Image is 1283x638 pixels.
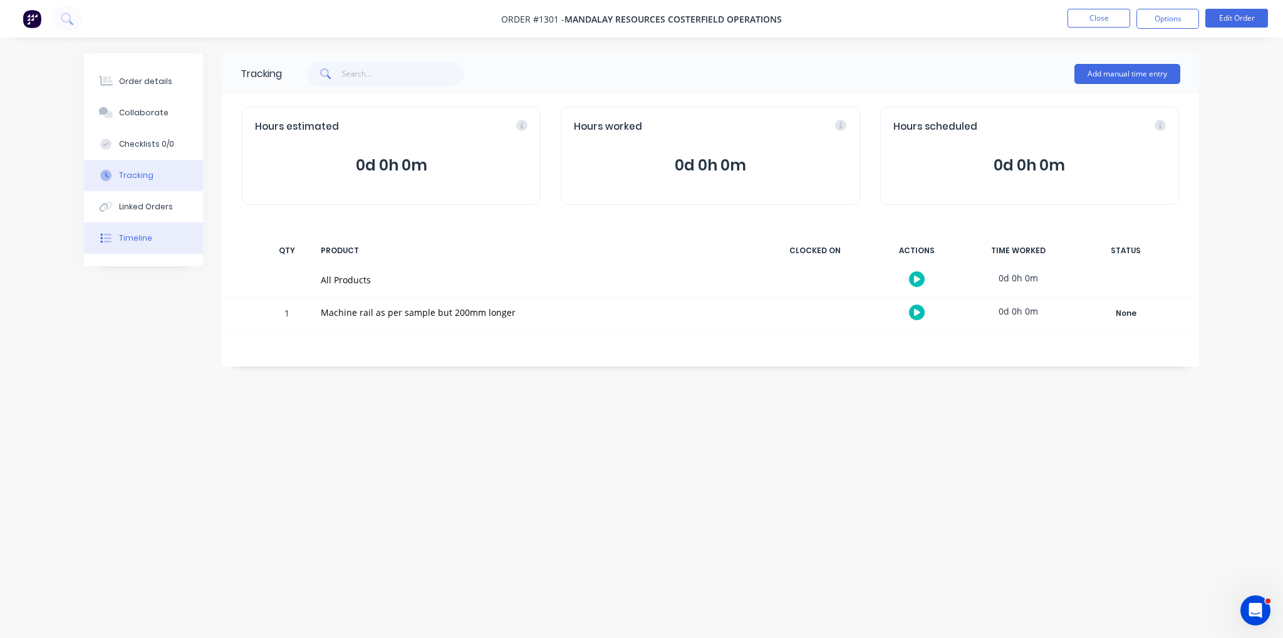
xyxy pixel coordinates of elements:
[574,120,642,134] span: Hours worked
[870,238,964,264] div: ACTIONS
[971,264,1065,292] div: 0d 0h 0m
[119,170,153,181] div: Tracking
[321,306,753,319] div: Machine rail as per sample but 200mm longer
[255,154,527,177] span: 0d 0h 0m
[971,238,1065,264] div: TIME WORKED
[1081,305,1171,322] div: None
[971,297,1065,325] div: 0d 0h 0m
[84,222,203,254] button: Timeline
[1073,238,1179,264] div: STATUS
[1205,9,1268,28] button: Edit Order
[119,76,172,87] div: Order details
[313,238,761,264] div: PRODUCT
[84,128,203,160] button: Checklists 0/0
[84,66,203,97] button: Order details
[1074,64,1180,84] button: Add manual time entry
[342,61,464,86] input: Search...
[268,238,306,264] div: QTY
[119,233,152,244] div: Timeline
[1080,305,1171,322] button: None
[768,238,862,264] div: CLOCKED ON
[84,97,203,128] button: Collaborate
[119,139,174,150] div: Checklists 0/0
[119,107,169,118] div: Collaborate
[23,9,41,28] img: Factory
[1136,9,1199,29] button: Options
[564,13,782,25] span: Mandalay Resources Costerfield Operations
[84,191,203,222] button: Linked Orders
[268,299,306,330] div: 1
[241,66,282,81] div: Tracking
[574,154,846,177] span: 0d 0h 0m
[501,13,564,25] span: Order #1301 -
[893,154,1166,177] span: 0d 0h 0m
[1067,9,1130,28] button: Close
[1240,595,1270,625] iframe: Intercom live chat
[84,160,203,191] button: Tracking
[893,120,977,134] span: Hours scheduled
[321,273,753,286] div: All Products
[255,120,339,134] span: Hours estimated
[119,201,173,212] div: Linked Orders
